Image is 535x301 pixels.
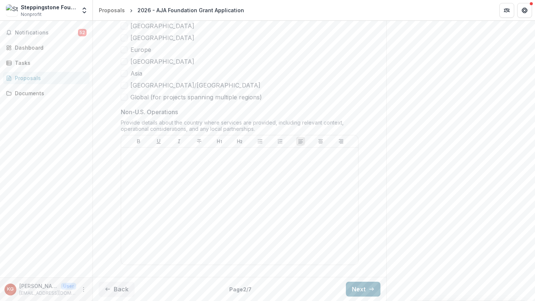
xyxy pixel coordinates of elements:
[96,5,128,16] a: Proposals
[21,11,42,18] span: Nonprofit
[130,69,142,78] span: Asia
[79,3,90,18] button: Open entity switcher
[96,5,247,16] nav: breadcrumb
[229,285,252,293] p: Page 2 / 7
[15,89,84,97] div: Documents
[499,3,514,18] button: Partners
[337,137,346,146] button: Align Right
[154,137,163,146] button: Underline
[15,44,84,52] div: Dashboard
[21,3,76,11] div: Steppingstone Foundation, Inc.
[3,87,90,99] a: Documents
[61,283,76,290] p: User
[235,137,244,146] button: Heading 2
[130,57,194,66] span: [GEOGRAPHIC_DATA]
[276,137,285,146] button: Ordered List
[130,93,262,102] span: Global (for projects spanning multiple regions)
[121,107,178,116] p: Non-U.S. Operations
[195,137,204,146] button: Strike
[256,137,265,146] button: Bullet List
[517,3,532,18] button: Get Help
[121,119,359,135] div: Provide details about the country where services are provided, including relevant context, operat...
[130,33,194,42] span: [GEOGRAPHIC_DATA]
[134,137,143,146] button: Bold
[99,282,134,297] button: Back
[99,6,125,14] div: Proposals
[15,30,78,36] span: Notifications
[130,21,194,30] span: [GEOGRAPHIC_DATA]
[346,282,380,297] button: Next
[6,4,18,16] img: Steppingstone Foundation, Inc.
[3,72,90,84] a: Proposals
[15,74,84,82] div: Proposals
[79,285,88,294] button: More
[175,137,184,146] button: Italicize
[19,282,58,290] p: [PERSON_NAME]
[78,29,87,36] span: 52
[3,57,90,69] a: Tasks
[19,290,76,297] p: [EMAIL_ADDRESS][DOMAIN_NAME]
[3,27,90,39] button: Notifications52
[15,59,84,67] div: Tasks
[137,6,244,14] div: 2026 - AJA Foundation Grant Application
[316,137,325,146] button: Align Center
[3,42,90,54] a: Dashboard
[130,81,260,90] span: [GEOGRAPHIC_DATA]/[GEOGRAPHIC_DATA]
[296,137,305,146] button: Align Left
[7,287,14,292] div: Kelly Glew
[215,137,224,146] button: Heading 1
[130,45,151,54] span: Europe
